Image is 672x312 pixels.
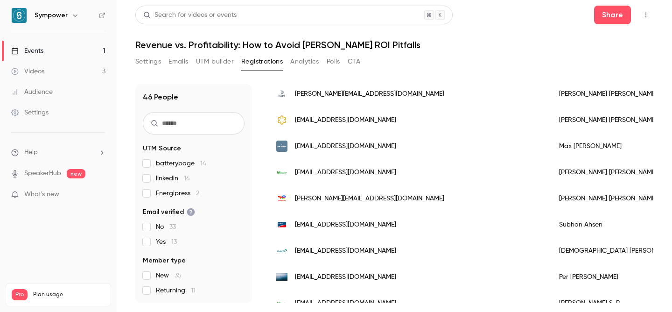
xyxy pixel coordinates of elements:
span: 35 [175,272,182,279]
div: Search for videos or events [143,10,237,20]
h6: Sympower [35,11,68,20]
span: 14 [184,175,190,182]
span: [PERSON_NAME][EMAIL_ADDRESS][DOMAIN_NAME] [295,194,444,204]
button: Settings [135,54,161,69]
img: auxinfra.com [276,114,287,126]
img: arise.se [276,141,287,152]
span: Email verified [143,207,195,217]
span: Energipress [156,189,199,198]
span: No [156,222,176,232]
span: [EMAIL_ADDRESS][DOMAIN_NAME] [295,272,396,282]
button: CTA [348,54,360,69]
img: battman.energy [276,167,287,178]
button: Emails [168,54,188,69]
span: [EMAIL_ADDRESS][DOMAIN_NAME] [295,220,396,230]
button: Registrations [241,54,283,69]
span: 33 [169,224,176,230]
button: Share [594,6,631,24]
span: New [156,271,182,280]
span: Plan usage [33,291,105,298]
h1: 46 People [143,92,178,103]
img: Sympower [12,8,27,23]
span: [PERSON_NAME][EMAIL_ADDRESS][DOMAIN_NAME] [295,89,444,99]
span: Yes [156,237,177,247]
div: Videos [11,67,44,76]
span: linkedin [156,174,190,183]
span: [EMAIL_ADDRESS][DOMAIN_NAME] [295,115,396,125]
span: Help [24,148,38,157]
span: Pro [12,289,28,300]
span: Returning [156,286,196,295]
li: help-dropdown-opener [11,148,105,157]
div: Settings [11,108,49,117]
button: UTM builder [196,54,234,69]
span: batterypage [156,159,206,168]
span: [EMAIL_ADDRESS][DOMAIN_NAME] [295,142,396,151]
img: skarta.fi [276,245,287,256]
button: Polls [327,54,340,69]
span: 11 [191,287,196,294]
a: SpeakerHub [24,169,61,178]
span: new [67,169,85,178]
h1: Revenue vs. Profitability: How to Avoid [PERSON_NAME] ROI Pitfalls [135,39,653,50]
img: battman.energy [276,298,287,309]
img: hydro.com [276,88,287,99]
span: Member type [143,256,186,265]
span: [EMAIL_ADDRESS][DOMAIN_NAME] [295,246,396,256]
span: [EMAIL_ADDRESS][DOMAIN_NAME] [295,168,396,177]
img: sma.de [276,219,287,230]
span: [EMAIL_ADDRESS][DOMAIN_NAME] [295,298,396,308]
iframe: Noticeable Trigger [94,191,105,199]
span: What's new [24,190,59,199]
button: Analytics [290,54,319,69]
div: Audience [11,87,53,97]
img: powerworks.energy [276,273,287,281]
span: 14 [200,160,206,167]
div: Events [11,46,43,56]
img: totalenergies.com [276,193,287,204]
span: UTM Source [143,144,181,153]
span: 13 [171,239,177,245]
span: 2 [196,190,199,197]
